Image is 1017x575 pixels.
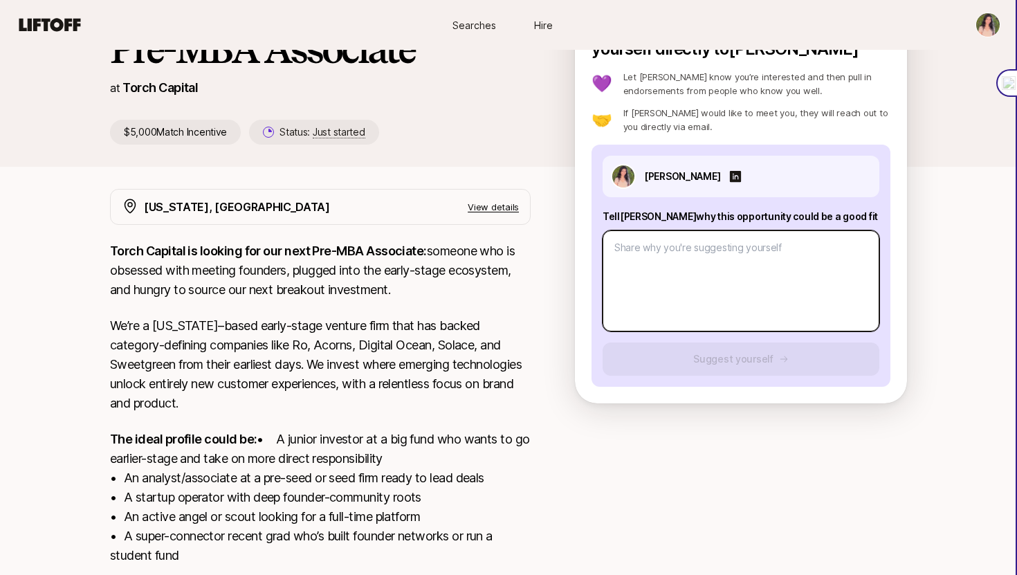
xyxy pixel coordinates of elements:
[313,126,365,138] span: Just started
[452,18,496,33] span: Searches
[592,111,612,128] p: 🤝
[122,80,198,95] a: Torch Capital
[110,430,531,565] p: • A junior investor at a big fund who wants to go earlier-stage and take on more direct responsib...
[110,241,531,300] p: someone who is obsessed with meeting founders, plugged into the early-stage ecosystem, and hungry...
[612,165,634,188] img: ACg8ocInDw8_P0TFcnke5QKFuhZgKU5dOufn3ohBKPRPncWXVmmibeXe=s160-c
[110,120,241,145] p: $5,000 Match Incentive
[623,106,890,134] p: If [PERSON_NAME] would like to meet you, they will reach out to you directly via email.
[623,70,890,98] p: Let [PERSON_NAME] know you’re interested and then pull in endorsements from people who know you w...
[110,79,120,97] p: at
[975,12,1000,37] button: Gagana Ganesh
[110,316,531,413] p: We’re a [US_STATE]–based early-stage venture firm that has backed category-defining companies lik...
[110,432,257,446] strong: The ideal profile could be:
[144,198,330,216] p: [US_STATE], [GEOGRAPHIC_DATA]
[468,200,519,214] p: View details
[508,12,578,38] a: Hire
[280,124,365,140] p: Status:
[644,168,720,185] p: [PERSON_NAME]
[534,18,553,33] span: Hire
[110,28,531,70] h1: Pre-MBA Associate
[439,12,508,38] a: Searches
[110,244,427,258] strong: Torch Capital is looking for our next Pre-MBA Associate:
[603,208,879,225] p: Tell [PERSON_NAME] why this opportunity could be a good fit
[592,75,612,92] p: 💜
[976,13,1000,37] img: Gagana Ganesh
